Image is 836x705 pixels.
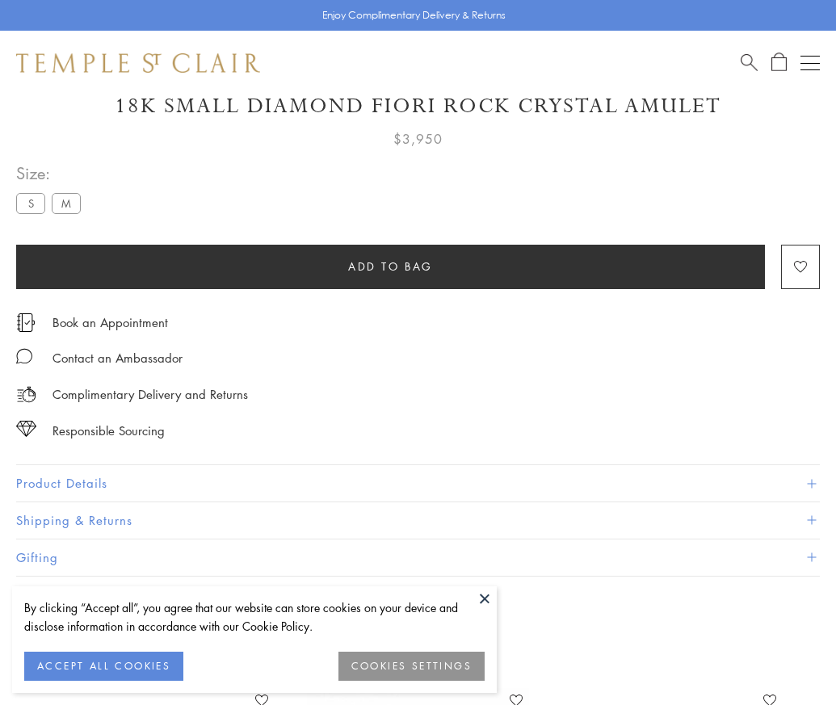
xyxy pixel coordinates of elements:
button: ACCEPT ALL COOKIES [24,652,183,681]
button: Gifting [16,539,820,576]
img: Temple St. Clair [16,53,260,73]
a: Book an Appointment [53,313,168,331]
button: Add to bag [16,245,765,289]
img: icon_appointment.svg [16,313,36,332]
button: COOKIES SETTINGS [338,652,485,681]
a: Search [741,52,758,73]
span: $3,950 [393,128,443,149]
img: icon_sourcing.svg [16,421,36,437]
p: Enjoy Complimentary Delivery & Returns [322,7,506,23]
span: Size: [16,160,87,187]
button: Open navigation [800,53,820,73]
div: Responsible Sourcing [53,421,165,441]
div: By clicking “Accept all”, you agree that our website can store cookies on your device and disclos... [24,598,485,636]
a: Open Shopping Bag [771,52,787,73]
button: Product Details [16,465,820,501]
button: Shipping & Returns [16,502,820,539]
label: S [16,193,45,213]
label: M [52,193,81,213]
img: icon_delivery.svg [16,384,36,405]
p: Complimentary Delivery and Returns [53,384,248,405]
span: Add to bag [348,258,433,275]
div: Contact an Ambassador [53,348,183,368]
img: MessageIcon-01_2.svg [16,348,32,364]
h1: 18K Small Diamond Fiori Rock Crystal Amulet [16,92,820,120]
